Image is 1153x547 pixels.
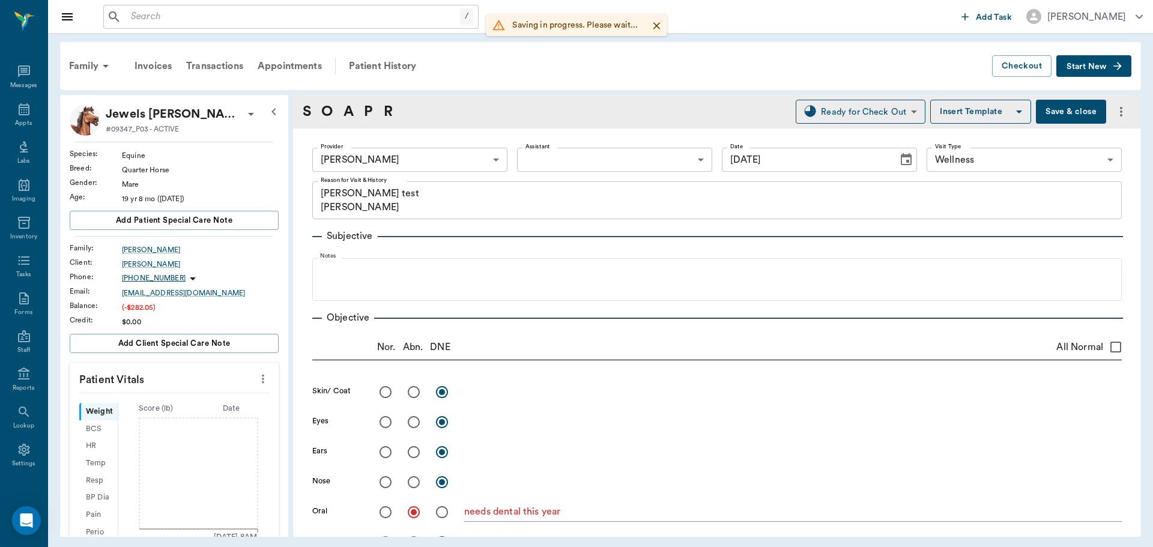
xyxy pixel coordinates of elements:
div: Weight [79,403,118,420]
div: (-$282.05) [122,302,279,313]
a: S [303,101,311,122]
button: Add client Special Care Note [70,334,279,353]
button: Add Task [957,5,1017,28]
div: Gender : [70,177,122,188]
div: Transactions [179,52,250,80]
div: Forms [14,308,32,317]
p: Nor. [377,340,396,354]
div: Jewels Hines [106,104,244,124]
div: [PERSON_NAME] [312,148,507,172]
p: Abn. [403,340,423,354]
div: Inventory [10,232,37,241]
label: Oral [312,506,327,516]
label: Ears [312,446,327,456]
button: more [253,369,273,389]
div: Staff [17,346,30,355]
div: $0.00 [122,316,279,327]
div: Mare [122,179,279,190]
button: Choose date, selected date is Sep 8, 2025 [894,148,918,172]
a: [EMAIL_ADDRESS][DOMAIN_NAME] [122,288,279,298]
button: Insert Template [930,100,1031,124]
div: Open Intercom Messenger [12,506,41,535]
label: Notes [320,252,336,261]
span: Add client Special Care Note [118,337,231,350]
div: BCS [79,420,118,438]
div: Pain [79,506,118,524]
button: Close drawer [55,5,79,29]
div: Date [193,403,269,414]
div: Lookup [13,422,34,431]
label: Nose [312,476,330,486]
div: BP Dia [79,489,118,507]
label: Visit Type [935,142,961,151]
div: Email : [70,286,122,297]
button: Save & close [1036,100,1106,124]
span: All Normal [1056,340,1103,354]
label: Heart [312,536,333,546]
a: Appointments [250,52,329,80]
img: Profile Image [70,104,101,136]
div: Credit : [70,315,122,325]
a: A [343,101,354,122]
label: Skin/ Coat [312,385,351,396]
button: Close [648,17,666,35]
button: [PERSON_NAME] [1017,5,1152,28]
a: [PERSON_NAME] [122,244,279,255]
textarea: [PERSON_NAME] test [PERSON_NAME] [321,187,1113,214]
div: Reports [13,384,35,393]
div: Client : [70,257,122,268]
div: Appts [15,119,32,128]
a: O [321,101,333,122]
tspan: [DATE] 8AM [213,533,257,540]
label: Date [730,142,743,151]
textarea: needs dental this year [464,505,1122,519]
button: Checkout [992,55,1052,77]
div: Species : [70,148,122,159]
button: more [1111,101,1131,122]
label: Eyes [312,416,328,426]
div: [PERSON_NAME] [1047,10,1126,24]
div: HR [79,438,118,455]
div: Family [62,52,120,80]
a: R [384,101,393,122]
a: [PERSON_NAME] [122,259,279,270]
a: Invoices [127,52,179,80]
p: [PHONE_NUMBER] [122,273,186,283]
button: Add patient Special Care Note [70,211,279,230]
div: 19 yr 8 mo ([DATE]) [122,193,279,204]
a: P [364,101,373,122]
div: Equine [122,150,279,161]
div: Age : [70,192,122,202]
div: / [460,8,473,25]
p: Subjective [322,229,378,243]
div: Phone : [70,271,122,282]
a: Patient History [342,52,423,80]
div: Messages [10,81,38,90]
button: Start New [1056,55,1131,77]
div: Wellness [927,148,1122,172]
div: Family : [70,243,122,253]
div: Settings [12,459,36,468]
span: Add patient Special Care Note [116,214,232,227]
p: Patient Vitals [70,363,279,393]
div: Quarter Horse [122,165,279,175]
label: Assistant [525,142,550,151]
p: Objective [322,310,374,325]
input: MM/DD/YYYY [722,148,889,172]
label: Reason for Visit & History [321,176,387,184]
div: Tasks [16,270,31,279]
label: Provider [321,142,343,151]
div: Labs [17,157,30,166]
div: Temp [79,455,118,472]
div: Score ( lb ) [118,403,194,414]
p: DNE [430,340,450,354]
input: Search [126,8,460,25]
div: Imaging [12,195,35,204]
div: Resp [79,472,118,489]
